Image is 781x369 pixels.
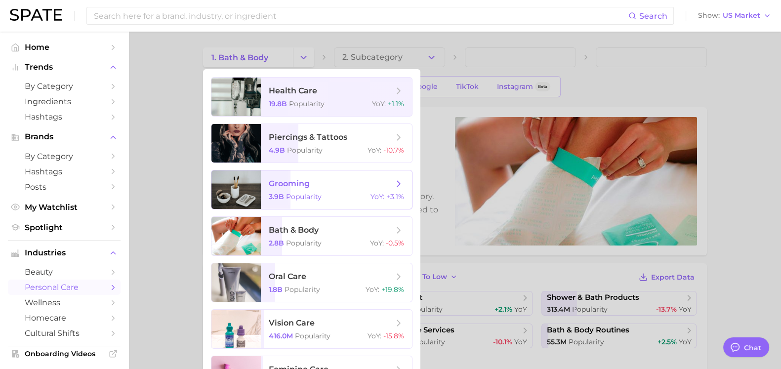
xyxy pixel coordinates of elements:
[93,7,628,24] input: Search here for a brand, industry, or ingredient
[269,99,287,108] span: 19.8b
[269,239,284,247] span: 2.8b
[269,132,347,142] span: piercings & tattoos
[287,146,323,155] span: Popularity
[383,331,404,340] span: -15.8%
[370,239,384,247] span: YoY :
[25,283,104,292] span: personal care
[8,60,121,75] button: Trends
[372,99,386,108] span: YoY :
[269,225,319,235] span: bath & body
[269,318,315,328] span: vision care
[381,285,404,294] span: +19.8%
[269,179,310,188] span: grooming
[8,109,121,124] a: Hashtags
[25,63,104,72] span: Trends
[25,298,104,307] span: wellness
[25,328,104,338] span: cultural shifts
[10,9,62,21] img: SPATE
[25,132,104,141] span: Brands
[723,13,760,18] span: US Market
[8,326,121,341] a: cultural shifts
[286,192,322,201] span: Popularity
[285,285,320,294] span: Popularity
[8,220,121,235] a: Spotlight
[698,13,720,18] span: Show
[289,99,325,108] span: Popularity
[8,295,121,310] a: wellness
[366,285,379,294] span: YoY :
[8,264,121,280] a: beauty
[8,310,121,326] a: homecare
[269,192,284,201] span: 3.9b
[388,99,404,108] span: +1.1%
[295,331,330,340] span: Popularity
[8,149,121,164] a: by Category
[368,331,381,340] span: YoY :
[25,313,104,323] span: homecare
[286,239,322,247] span: Popularity
[386,239,404,247] span: -0.5%
[25,42,104,52] span: Home
[8,40,121,55] a: Home
[269,86,317,95] span: health care
[25,167,104,176] span: Hashtags
[8,179,121,195] a: Posts
[25,223,104,232] span: Spotlight
[25,182,104,192] span: Posts
[8,200,121,215] a: My Watchlist
[8,94,121,109] a: Ingredients
[639,11,667,21] span: Search
[269,146,285,155] span: 4.9b
[368,146,381,155] span: YoY :
[269,285,283,294] span: 1.8b
[383,146,404,155] span: -10.7%
[269,331,293,340] span: 416.0m
[8,346,121,361] a: Onboarding Videos
[25,203,104,212] span: My Watchlist
[25,152,104,161] span: by Category
[25,349,104,358] span: Onboarding Videos
[25,82,104,91] span: by Category
[25,97,104,106] span: Ingredients
[269,272,306,281] span: oral care
[25,112,104,122] span: Hashtags
[8,280,121,295] a: personal care
[386,192,404,201] span: +3.1%
[8,246,121,260] button: Industries
[370,192,384,201] span: YoY :
[8,79,121,94] a: by Category
[8,164,121,179] a: Hashtags
[8,129,121,144] button: Brands
[25,248,104,257] span: Industries
[25,267,104,277] span: beauty
[696,9,774,22] button: ShowUS Market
